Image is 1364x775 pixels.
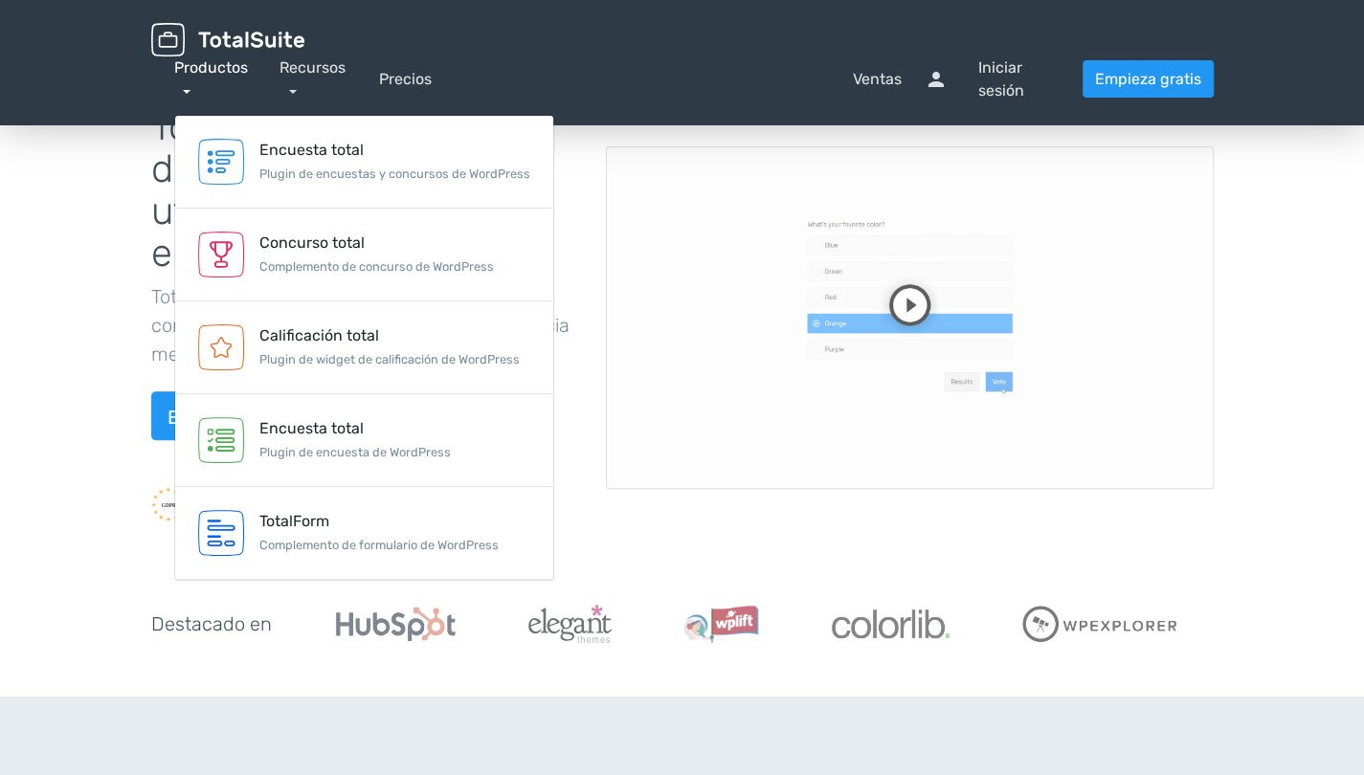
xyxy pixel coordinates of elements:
a: Empieza gratis [151,391,316,440]
img: Explorador de WPE [1022,606,1177,642]
font: Empieza gratis [168,406,300,429]
img: TotalForm [198,510,244,556]
img: Encuesta total [198,139,244,185]
font: Tome mejores decisiones [151,104,391,191]
font: Calificación total [259,326,379,344]
font: TotalPoll te ayuda a obtener información y comprender mejor las opiniones de tu audiencia mediant... [151,285,570,365]
a: Encuesta total Plugin de encuestas y concursos de WordPress [175,116,553,209]
img: Temas elegantes [528,605,612,643]
font: TotalForm [259,512,329,530]
img: Concurso total [198,232,244,277]
font: Encuesta total [259,141,364,159]
img: Colorlib [832,609,950,638]
font: Plugin de encuesta de WordPress [259,445,451,459]
a: TotalForm Complemento de formulario de WordPress [175,487,553,580]
img: Hubspot [336,607,456,641]
a: Encuesta total Plugin de encuesta de WordPress [175,394,553,487]
font: Ventas [852,70,901,88]
font: Recursos [280,58,346,77]
a: Empieza gratis [1083,60,1214,98]
font: Iniciar sesión [977,58,1023,100]
font: Precios [378,70,431,88]
img: WPLift [683,605,759,643]
img: Calificación total [198,324,244,370]
font: utilizando información en tiempo real [151,188,533,276]
img: RGPD [151,487,186,521]
font: Complemento de formulario de WordPress [259,538,499,552]
a: personaIniciar sesión [924,56,1059,102]
a: Productos [174,58,248,100]
a: pregunta_respuestaVentas [431,68,901,91]
img: Encuesta total [198,417,244,463]
font: pregunta_respuesta [431,68,844,91]
font: Plugin de encuestas y concursos de WordPress [259,166,530,181]
font: Complemento de concurso de WordPress [259,259,494,274]
a: Recursos [280,58,346,100]
font: persona [924,68,970,91]
a: Calificación total Plugin de widget de calificación de WordPress [175,301,553,394]
font: Plugin de widget de calificación de WordPress [259,352,520,366]
font: Productos [174,58,248,77]
a: Precios [378,68,431,91]
font: Concurso total [259,233,365,252]
a: Concurso total Complemento de concurso de WordPress [175,209,553,301]
img: TotalSuite para WordPress [151,23,304,56]
font: Destacado en [151,612,272,635]
font: Empieza gratis [1095,70,1201,88]
font: Encuesta total [259,419,364,437]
